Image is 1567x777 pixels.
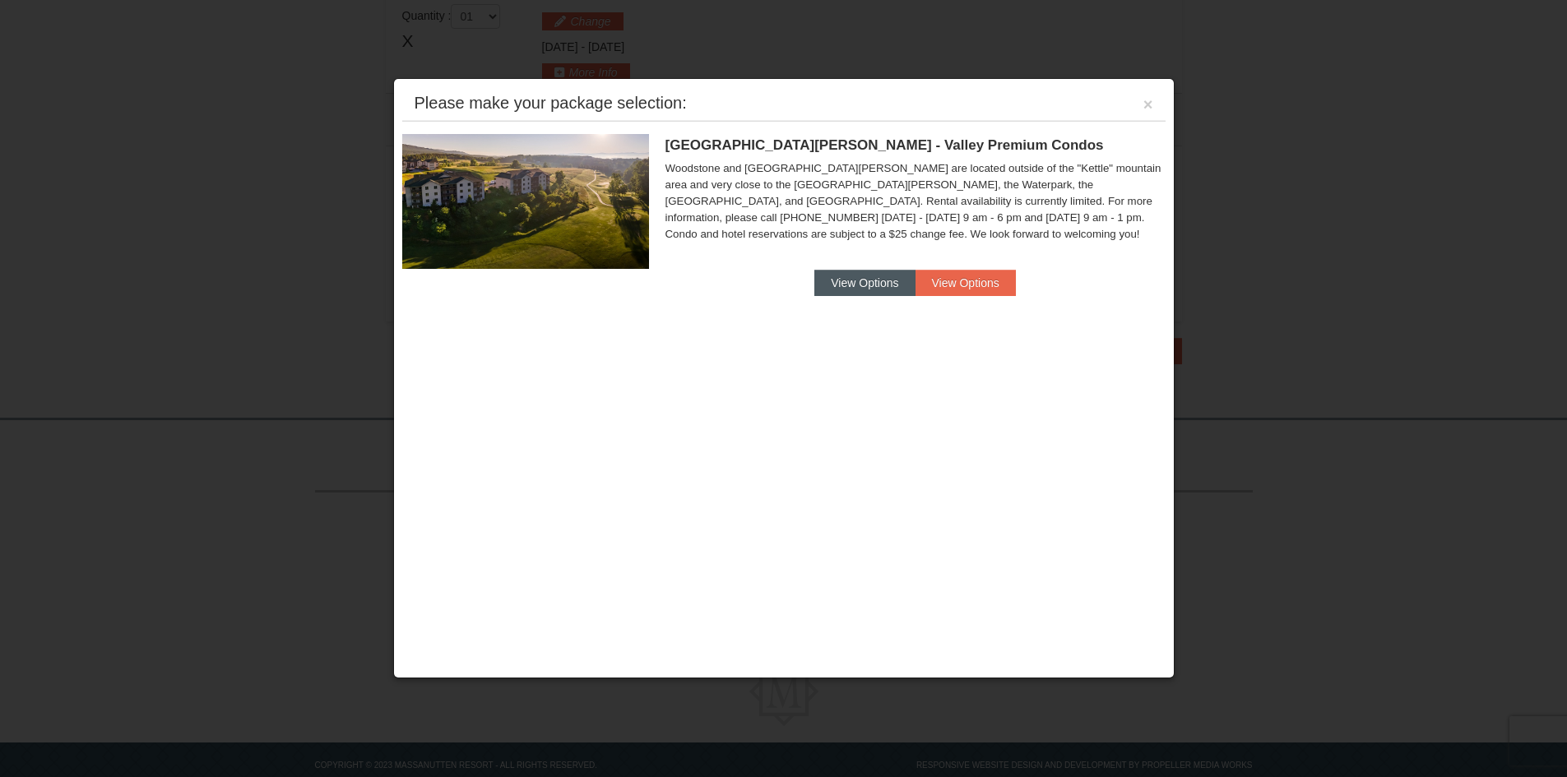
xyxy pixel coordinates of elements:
div: Please make your package selection: [415,95,687,111]
button: View Options [916,270,1016,296]
button: View Options [814,270,915,296]
span: [GEOGRAPHIC_DATA][PERSON_NAME] - Valley Premium Condos [665,137,1104,153]
button: × [1143,96,1153,113]
img: 19219041-4-ec11c166.jpg [402,134,649,269]
div: Woodstone and [GEOGRAPHIC_DATA][PERSON_NAME] are located outside of the "Kettle" mountain area an... [665,160,1166,243]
